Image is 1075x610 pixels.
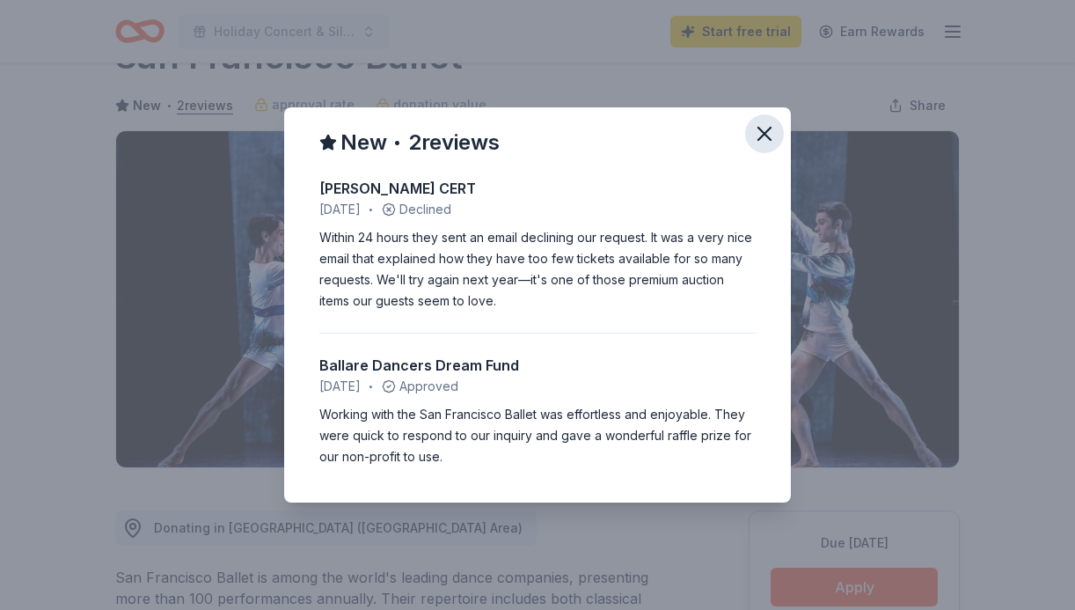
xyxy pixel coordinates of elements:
div: Approved [319,376,756,397]
span: • [393,134,402,152]
span: 2 reviews [408,129,500,157]
div: [PERSON_NAME] CERT [319,178,756,199]
span: • [369,379,373,393]
div: Within 24 hours they sent an email declining our request. It was a very nice email that explained... [319,227,756,312]
div: Declined [319,199,756,220]
span: • [369,202,373,217]
span: [DATE] [319,199,361,220]
span: [DATE] [319,376,361,397]
span: New [340,129,387,157]
div: Ballare Dancers Dream Fund [319,355,756,376]
div: Working with the San Francisco Ballet was effortless and enjoyable. They were quick to respond to... [319,404,756,467]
